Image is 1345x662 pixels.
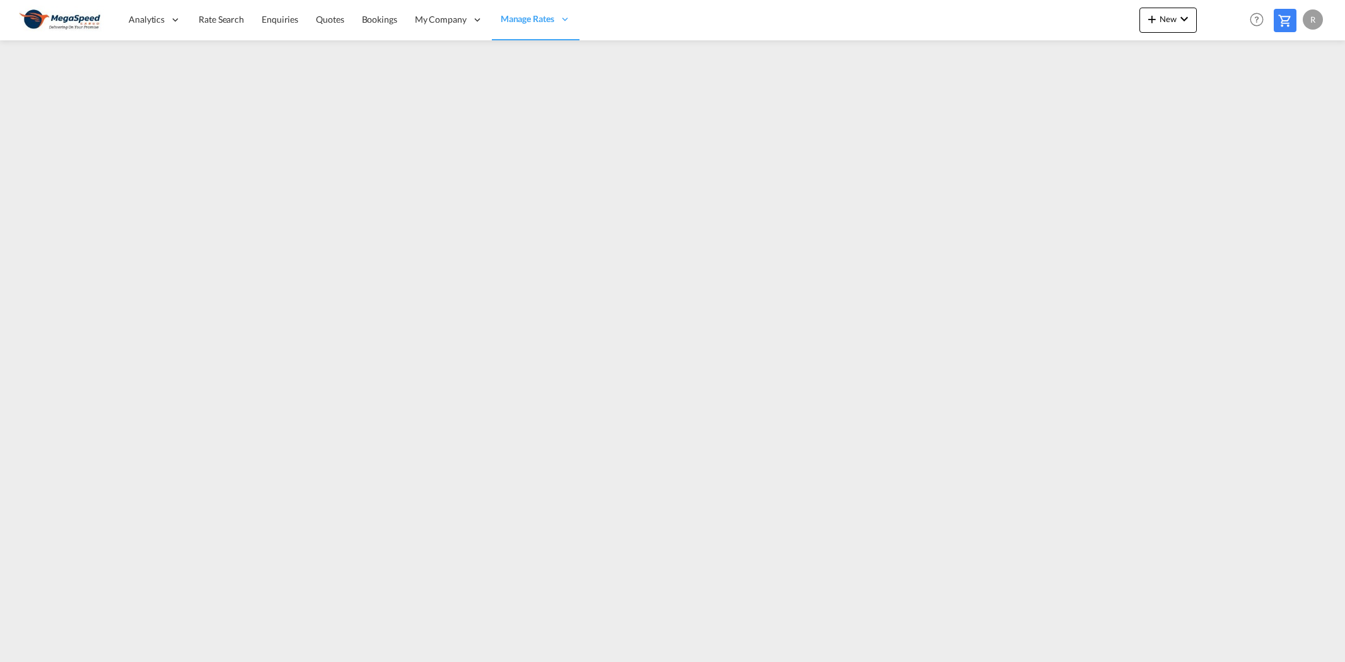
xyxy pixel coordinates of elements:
[1246,9,1274,32] div: Help
[262,14,298,25] span: Enquiries
[19,6,104,34] img: ad002ba0aea611eda5429768204679d3.JPG
[1144,11,1160,26] md-icon: icon-plus 400-fg
[1246,9,1267,30] span: Help
[1303,9,1323,30] div: R
[316,14,344,25] span: Quotes
[1144,14,1192,24] span: New
[501,13,554,25] span: Manage Rates
[1177,11,1192,26] md-icon: icon-chevron-down
[129,13,165,26] span: Analytics
[415,13,467,26] span: My Company
[362,14,397,25] span: Bookings
[199,14,244,25] span: Rate Search
[1139,8,1197,33] button: icon-plus 400-fgNewicon-chevron-down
